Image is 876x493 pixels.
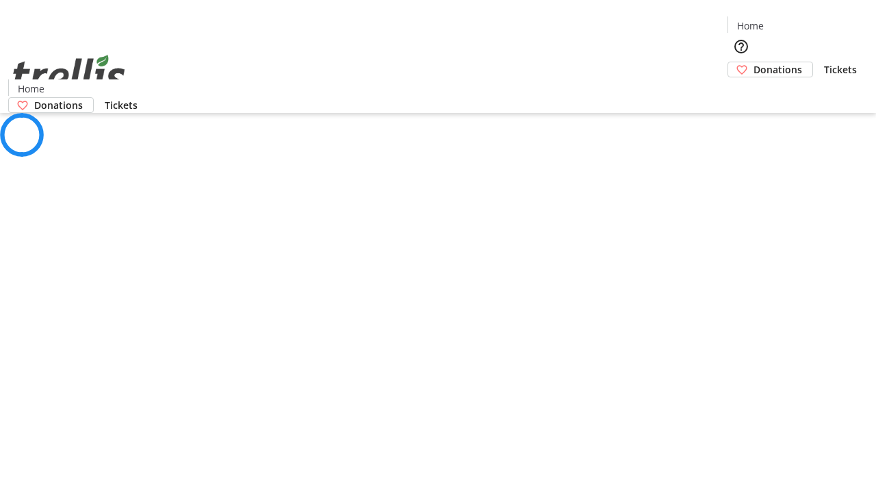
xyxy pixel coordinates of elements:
[9,81,53,96] a: Home
[824,62,857,77] span: Tickets
[737,18,764,33] span: Home
[727,77,755,105] button: Cart
[8,40,130,108] img: Orient E2E Organization lhBmHSUuno's Logo
[727,62,813,77] a: Donations
[94,98,149,112] a: Tickets
[813,62,868,77] a: Tickets
[727,33,755,60] button: Help
[728,18,772,33] a: Home
[18,81,44,96] span: Home
[753,62,802,77] span: Donations
[34,98,83,112] span: Donations
[105,98,138,112] span: Tickets
[8,97,94,113] a: Donations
